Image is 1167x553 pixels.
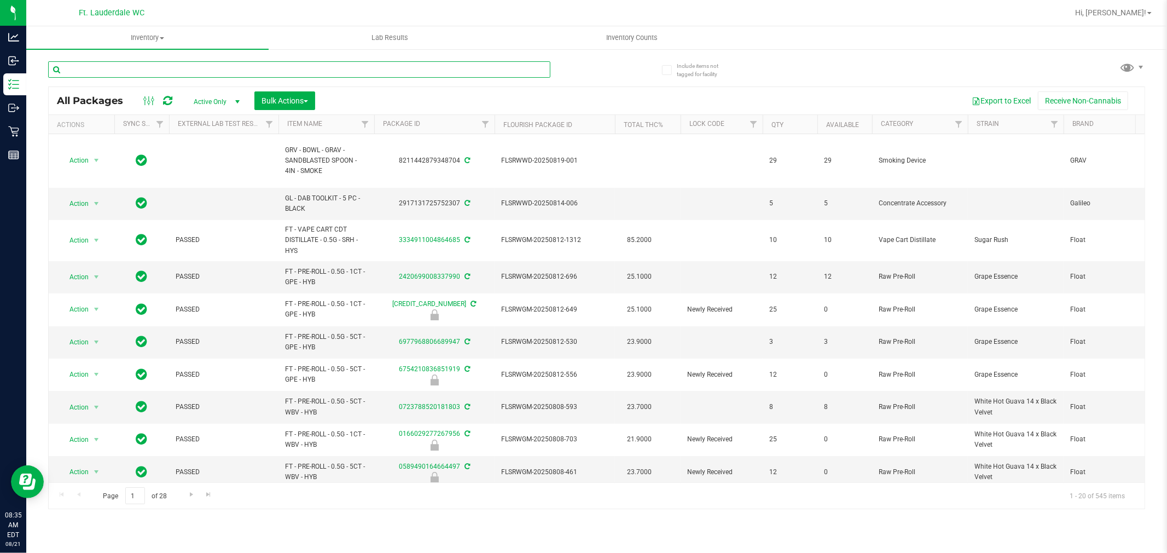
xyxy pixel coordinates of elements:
span: PASSED [176,467,272,477]
span: Grape Essence [974,272,1057,282]
span: FLSRWWD-20250819-001 [501,155,608,166]
a: Go to the next page [183,487,199,502]
span: select [90,269,103,285]
span: FT - PRE-ROLL - 0.5G - 1CT - WBV - HYB [285,429,368,450]
a: Filter [745,115,763,134]
div: Newly Received [373,472,496,483]
span: In Sync [136,232,148,247]
div: 2917131725752307 [373,198,496,209]
input: 1 [125,487,145,504]
a: Filter [260,115,278,134]
a: 0589490164664497 [399,463,460,470]
span: Float [1070,272,1166,282]
span: select [90,464,103,480]
span: 0 [824,434,866,445]
span: select [90,400,103,415]
span: PASSED [176,304,272,315]
a: Filter [151,115,169,134]
div: Newly Received [373,440,496,451]
span: 12 [769,467,811,477]
a: Filter [356,115,374,134]
span: Bulk Actions [262,96,308,105]
span: Raw Pre-Roll [879,402,961,412]
span: Raw Pre-Roll [879,370,961,380]
span: 5 [824,198,866,209]
span: FLSRWGM-20250812-530 [501,337,608,347]
span: Float [1070,402,1166,412]
span: 25.1000 [622,269,657,285]
span: Newly Received [687,304,756,315]
a: Strain [977,120,999,128]
span: select [90,367,103,382]
span: 5 [769,198,811,209]
span: FLSRWGM-20250808-461 [501,467,608,477]
span: FLSRWGM-20250812-696 [501,272,608,282]
span: 21.9000 [622,431,657,447]
inline-svg: Analytics [8,32,19,43]
span: Action [60,153,89,168]
span: In Sync [136,367,148,382]
span: 23.9000 [622,367,657,383]
span: Galileo [1070,198,1166,209]
span: 29 [769,155,811,166]
span: PASSED [176,370,272,380]
span: PASSED [176,235,272,245]
span: In Sync [136,334,148,349]
span: 0 [824,304,866,315]
span: Grape Essence [974,337,1057,347]
span: Sync from Compliance System [463,463,470,470]
span: Sync from Compliance System [463,199,470,207]
span: In Sync [136,431,148,447]
span: Action [60,269,89,285]
span: Smoking Device [879,155,961,166]
span: PASSED [176,402,272,412]
span: Newly Received [687,467,756,477]
inline-svg: Outbound [8,102,19,113]
a: 0166029277267956 [399,430,460,437]
a: Item Name [287,120,322,128]
a: 6977968806689947 [399,338,460,345]
span: Action [60,464,89,480]
span: FLSRWGM-20250812-556 [501,370,608,380]
span: 12 [769,370,811,380]
button: Bulk Actions [254,91,315,110]
span: Inventory [26,33,269,43]
span: 23.7000 [622,464,657,480]
span: PASSED [176,272,272,282]
a: Lab Results [269,26,511,49]
span: Grape Essence [974,370,1057,380]
a: [CREDIT_CARD_NUMBER] [393,300,467,308]
iframe: Resource center [11,465,44,498]
span: 25.1000 [622,302,657,318]
p: 08/21 [5,540,21,548]
span: 1 - 20 of 545 items [1061,487,1134,504]
span: 12 [769,272,811,282]
span: Raw Pre-Roll [879,337,961,347]
a: Inventory [26,26,269,49]
span: FLSRWGM-20250808-593 [501,402,608,412]
span: select [90,302,103,317]
span: Action [60,233,89,248]
span: FLSRWGM-20250812-649 [501,304,608,315]
span: Raw Pre-Roll [879,272,961,282]
div: Newly Received [373,309,496,320]
span: 12 [824,272,866,282]
a: 6754210836851919 [399,365,460,373]
button: Export to Excel [965,91,1038,110]
span: In Sync [136,464,148,480]
span: White Hot Guava 14 x Black Velvet [974,462,1057,482]
span: Float [1070,235,1166,245]
span: All Packages [57,95,134,107]
span: 0 [824,370,866,380]
span: FT - VAPE CART CDT DISTILLATE - 0.5G - SRH - HYS [285,224,368,256]
span: Sync from Compliance System [463,236,470,244]
span: Float [1070,467,1166,477]
a: Filter [950,115,968,134]
span: 0 [824,467,866,477]
span: Sync from Compliance System [463,430,470,437]
span: 8 [769,402,811,412]
inline-svg: Inbound [8,55,19,66]
span: In Sync [136,153,148,168]
span: Action [60,367,89,382]
a: External Lab Test Result [178,120,264,128]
